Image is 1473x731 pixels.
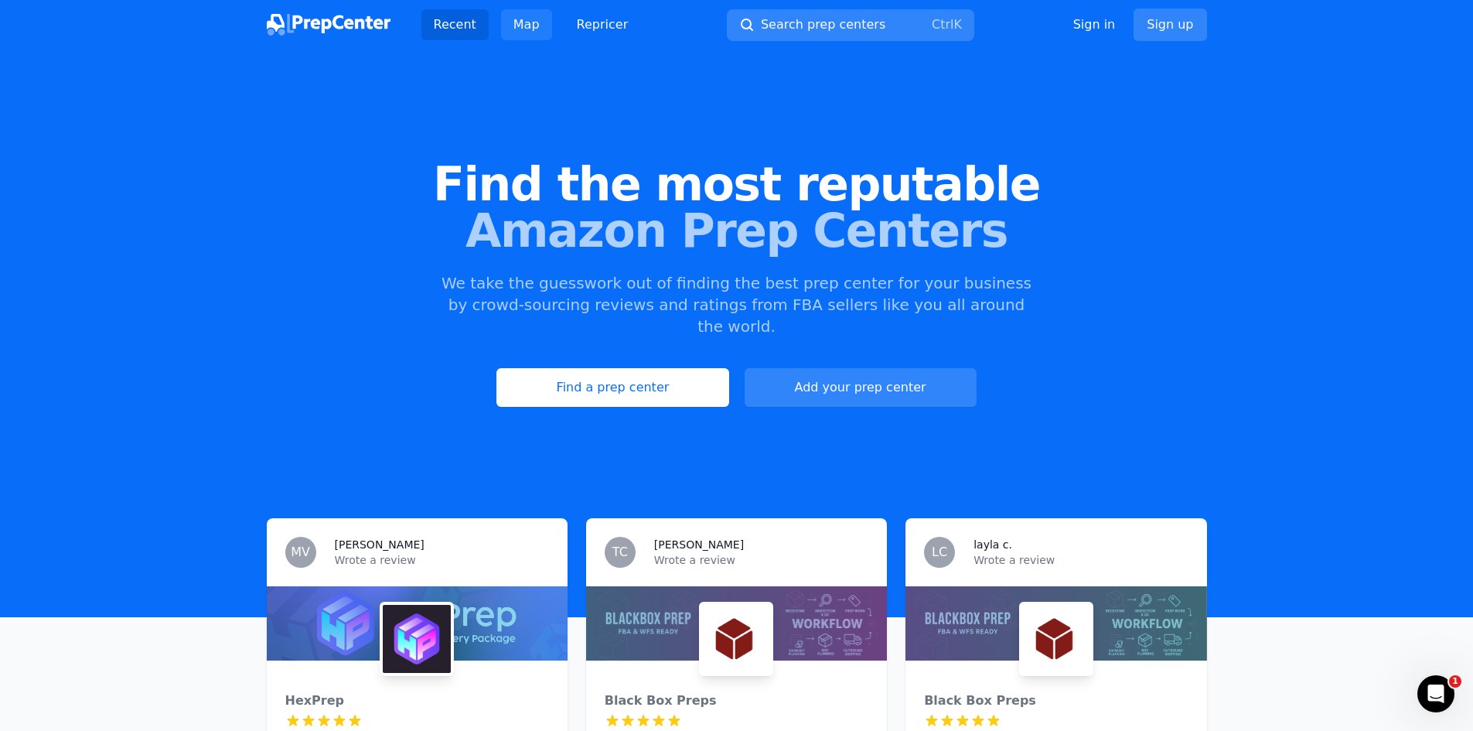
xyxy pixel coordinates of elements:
a: Map [501,9,552,40]
a: Sign up [1134,9,1206,41]
span: 1 [1449,675,1461,688]
iframe: Intercom live chat [1417,675,1454,712]
p: Wrote a review [654,552,868,568]
div: HexPrep [285,692,549,710]
span: Amazon Prep Centers [25,207,1448,254]
a: Repricer [564,9,641,40]
p: Wrote a review [335,552,549,568]
a: Sign in [1073,15,1116,34]
p: We take the guesswork out of finding the best prep center for your business by crowd-sourcing rev... [440,272,1034,337]
span: Search prep centers [761,15,885,34]
kbd: Ctrl [932,17,953,32]
h3: [PERSON_NAME] [654,537,744,552]
img: PrepCenter [267,14,390,36]
span: LC [932,546,947,558]
p: Wrote a review [973,552,1188,568]
h3: layla c. [973,537,1012,552]
h3: [PERSON_NAME] [335,537,425,552]
kbd: K [953,17,962,32]
img: Black Box Preps [1022,605,1090,673]
div: Black Box Preps [605,692,868,710]
a: Find a prep center [496,368,728,407]
button: Search prep centersCtrlK [727,9,974,41]
span: TC [612,546,628,558]
span: MV [291,546,310,558]
a: Recent [421,9,489,40]
a: Add your prep center [745,368,977,407]
img: Black Box Preps [702,605,770,673]
div: Black Box Preps [924,692,1188,710]
img: HexPrep [383,605,451,673]
span: Find the most reputable [25,161,1448,207]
